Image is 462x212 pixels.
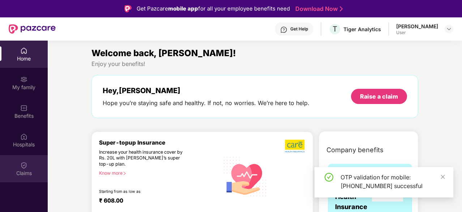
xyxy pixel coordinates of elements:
[99,189,189,194] div: Starting from as low as
[343,26,381,33] div: Tiger Analytics
[124,5,132,12] img: Logo
[103,86,309,95] div: Hey, [PERSON_NAME]
[446,26,452,32] img: svg+xml;base64,PHN2ZyBpZD0iRHJvcGRvd24tMzJ4MzIiIHhtbG5zPSJodHRwOi8vd3d3LnczLm9yZy8yMDAwL3N2ZyIgd2...
[341,173,445,190] div: OTP validation for mobile: [PHONE_NUMBER] successful
[285,139,305,153] img: b5dec4f62d2307b9de63beb79f102df3.png
[91,60,418,68] div: Enjoy your benefits!
[9,24,56,34] img: New Pazcare Logo
[103,99,309,107] div: Hope you’re staying safe and healthy. If not, no worries. We’re here to help.
[137,4,290,13] div: Get Pazcare for all your employee benefits need
[340,5,343,13] img: Stroke
[396,30,438,36] div: User
[280,26,287,33] img: svg+xml;base64,PHN2ZyBpZD0iSGVscC0zMngzMiIgeG1sbnM9Imh0dHA6Ly93d3cudzMub3JnLzIwMDAvc3ZnIiB3aWR0aD...
[20,47,27,54] img: svg+xml;base64,PHN2ZyBpZD0iSG9tZSIgeG1sbnM9Imh0dHA6Ly93d3cudzMub3JnLzIwMDAvc3ZnIiB3aWR0aD0iMjAiIG...
[99,197,212,206] div: ₹ 608.00
[91,48,236,58] span: Welcome back, [PERSON_NAME]!
[168,5,198,12] strong: mobile app
[440,174,445,179] span: close
[360,92,398,100] div: Raise a claim
[123,171,127,175] span: right
[20,133,27,140] img: svg+xml;base64,PHN2ZyBpZD0iSG9zcGl0YWxzIiB4bWxucz0iaHR0cDovL3d3dy53My5vcmcvMjAwMC9zdmciIHdpZHRoPS...
[326,145,384,155] span: Company benefits
[396,23,438,30] div: [PERSON_NAME]
[20,162,27,169] img: svg+xml;base64,PHN2ZyBpZD0iQ2xhaW0iIHhtbG5zPSJodHRwOi8vd3d3LnczLm9yZy8yMDAwL3N2ZyIgd2lkdGg9IjIwIi...
[333,25,337,33] span: T
[20,76,27,83] img: svg+xml;base64,PHN2ZyB3aWR0aD0iMjAiIGhlaWdodD0iMjAiIHZpZXdCb3g9IjAgMCAyMCAyMCIgZmlsbD0ibm9uZSIgeG...
[295,5,341,13] a: Download Now
[99,149,188,167] div: Increase your health insurance cover by Rs. 20L with [PERSON_NAME]’s super top-up plan.
[99,139,219,146] div: Super-topup Insurance
[290,26,308,32] div: Get Help
[325,173,333,182] span: check-circle
[219,150,271,202] img: svg+xml;base64,PHN2ZyB4bWxucz0iaHR0cDovL3d3dy53My5vcmcvMjAwMC9zdmciIHhtbG5zOnhsaW5rPSJodHRwOi8vd3...
[99,170,215,175] div: Know more
[20,104,27,112] img: svg+xml;base64,PHN2ZyBpZD0iQmVuZWZpdHMiIHhtbG5zPSJodHRwOi8vd3d3LnczLm9yZy8yMDAwL3N2ZyIgd2lkdGg9Ij...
